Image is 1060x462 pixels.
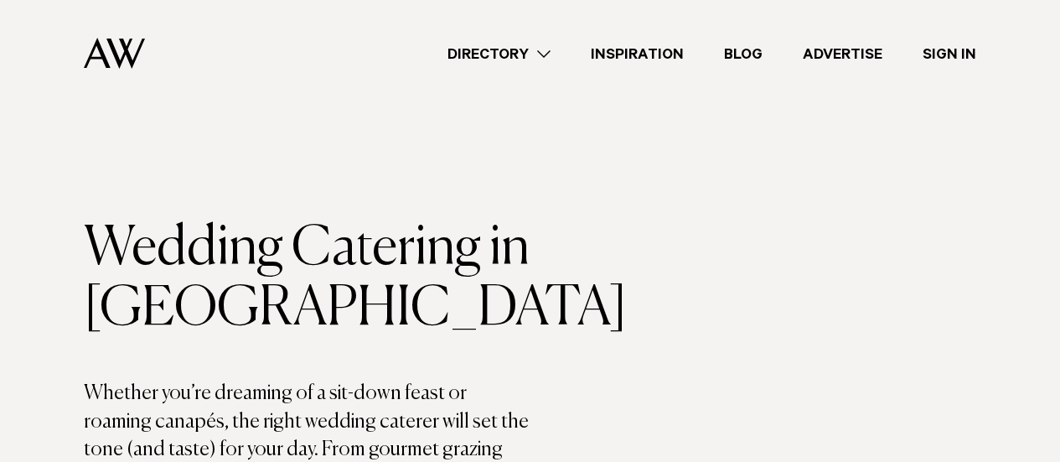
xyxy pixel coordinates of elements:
a: Sign In [902,43,996,65]
a: Directory [427,43,571,65]
a: Advertise [783,43,902,65]
a: Blog [704,43,783,65]
a: Inspiration [571,43,704,65]
h1: Wedding Catering in [GEOGRAPHIC_DATA] [84,219,530,340]
img: Auckland Weddings Logo [84,38,145,69]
